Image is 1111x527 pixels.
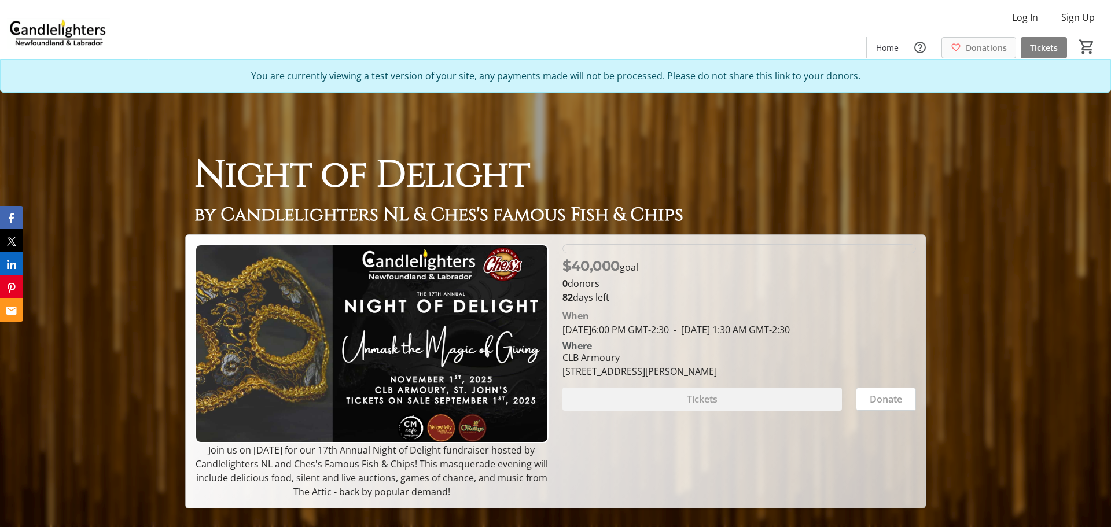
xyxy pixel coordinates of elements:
[669,323,790,336] span: [DATE] 1:30 AM GMT-2:30
[194,150,530,200] span: Night of Delight
[562,309,589,323] div: When
[562,277,916,290] p: donors
[966,42,1007,54] span: Donations
[908,36,932,59] button: Help
[1076,36,1097,57] button: Cart
[867,37,908,58] a: Home
[562,290,916,304] p: days left
[195,244,549,443] img: Campaign CTA Media Photo
[562,277,568,290] b: 0
[562,291,573,304] span: 82
[941,37,1016,58] a: Donations
[562,341,592,351] div: Where
[562,323,669,336] span: [DATE] 6:00 PM GMT-2:30
[1021,37,1067,58] a: Tickets
[194,202,683,227] span: by Candlelighters NL & Ches's famous Fish & Chips
[562,244,916,253] div: 0% of fundraising goal reached
[1052,8,1104,27] button: Sign Up
[669,323,681,336] span: -
[1003,8,1047,27] button: Log In
[7,5,110,62] img: Candlelighters Newfoundland and Labrador's Logo
[195,443,549,499] p: Join us on [DATE] for our 17th Annual Night of Delight fundraiser hosted by Candlelighters NL and...
[1061,10,1095,24] span: Sign Up
[562,256,638,277] p: goal
[562,351,717,364] div: CLB Armoury
[876,42,899,54] span: Home
[562,257,620,274] span: $40,000
[1030,42,1058,54] span: Tickets
[562,364,717,378] div: [STREET_ADDRESS][PERSON_NAME]
[1012,10,1038,24] span: Log In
